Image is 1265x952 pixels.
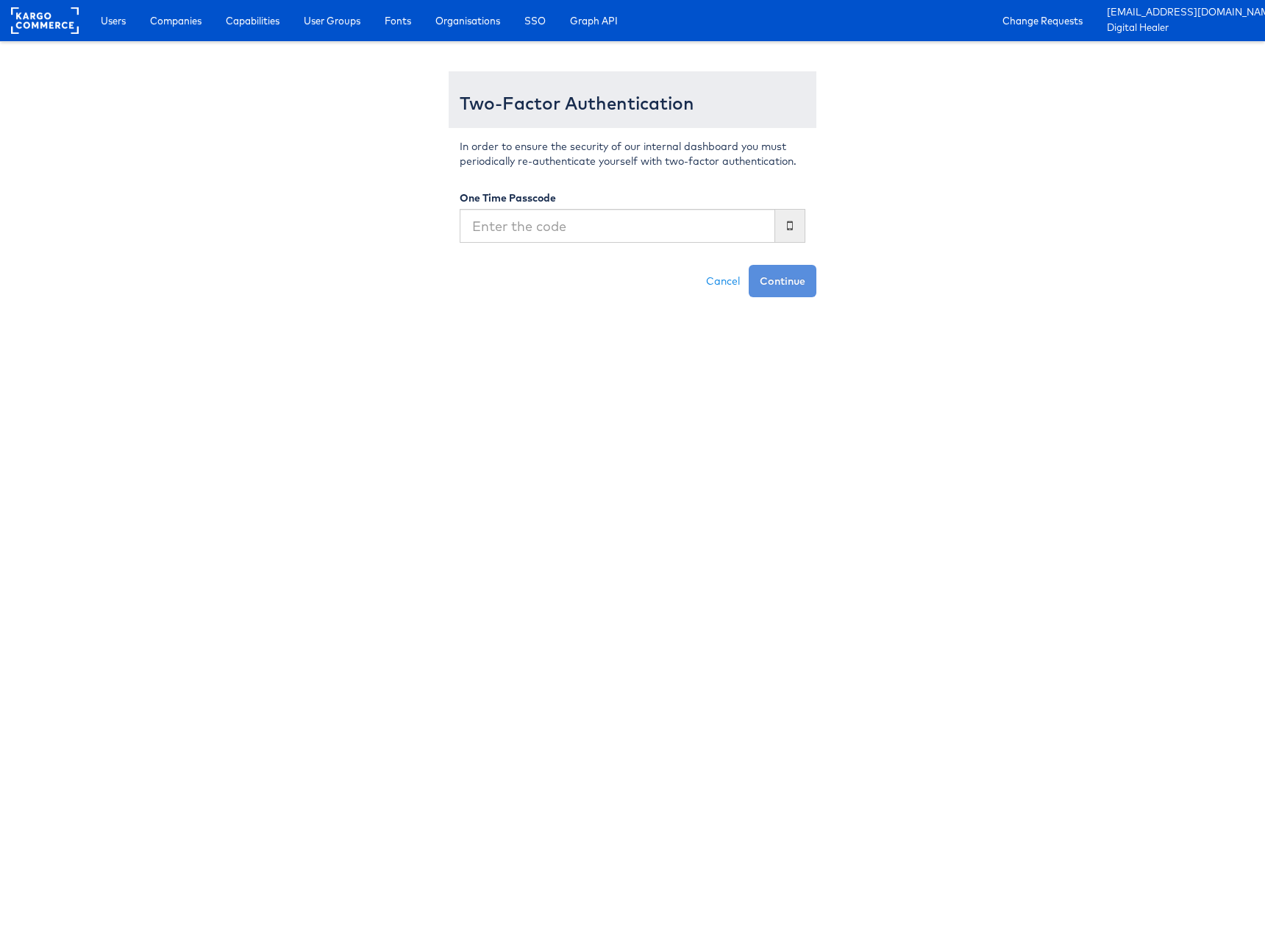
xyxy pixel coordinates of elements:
a: Change Requests [991,7,1094,34]
a: Capabilities [215,7,291,34]
button: Continue [749,265,816,297]
a: Digital Healer [1107,21,1254,36]
a: User Groups [293,7,371,34]
p: In order to ensure the security of our internal dashboard you must periodically re-authenticate y... [460,139,805,168]
span: Companies [150,13,202,28]
a: Graph API [559,7,629,34]
span: Graph API [570,13,618,28]
span: User Groups [304,13,360,28]
a: Organisations [424,7,511,34]
span: Users [101,13,126,28]
a: Users [90,7,137,34]
a: Companies [139,7,213,34]
span: Fonts [385,13,411,28]
a: [EMAIL_ADDRESS][DOMAIN_NAME] [1107,5,1254,21]
label: One Time Passcode [460,191,556,205]
h3: Two-Factor Authentication [460,93,805,113]
span: Capabilities [226,13,279,28]
span: SSO [524,13,546,28]
a: Cancel [697,265,749,297]
input: Enter the code [460,209,775,243]
a: Fonts [374,7,422,34]
a: SSO [513,7,557,34]
span: Organisations [435,13,500,28]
